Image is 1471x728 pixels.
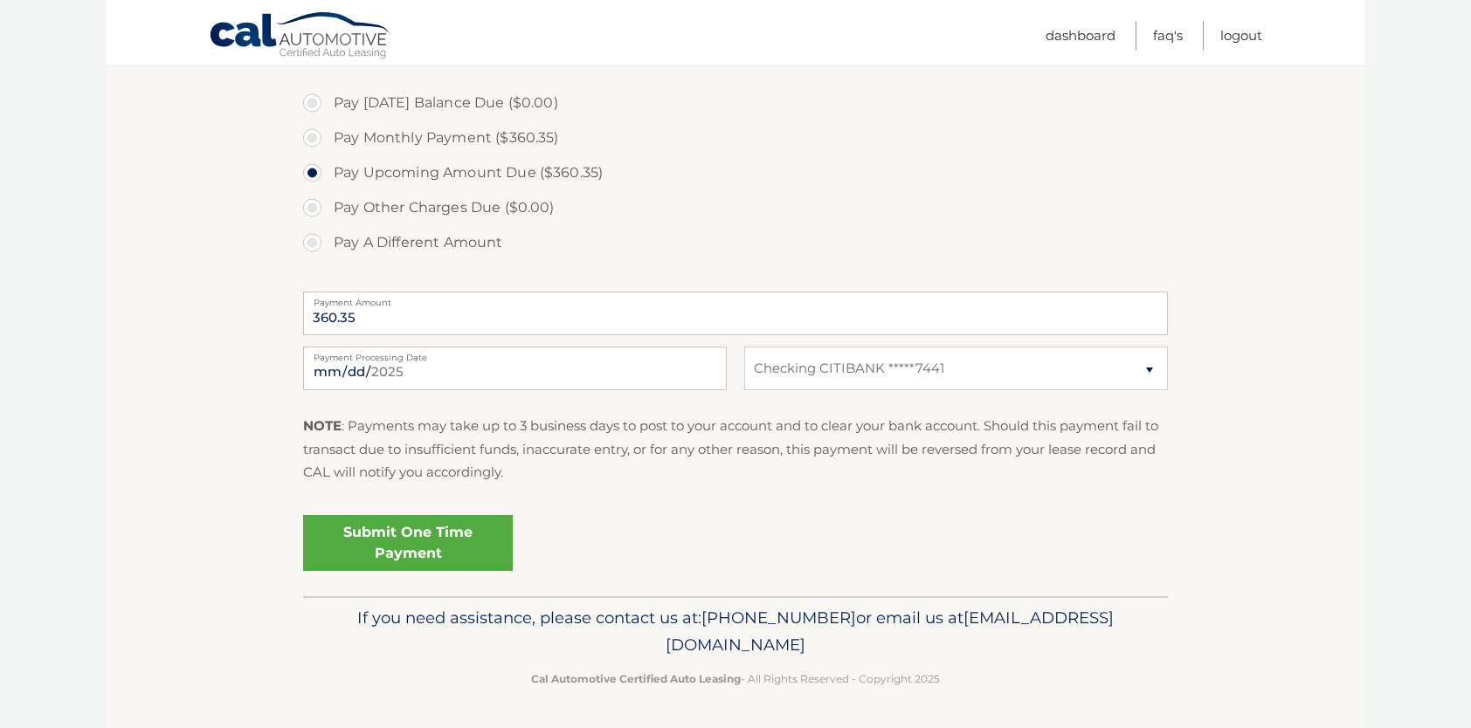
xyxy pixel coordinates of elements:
label: Pay Upcoming Amount Due ($360.35) [303,155,1168,190]
p: If you need assistance, please contact us at: or email us at [314,604,1157,660]
label: Pay A Different Amount [303,225,1168,260]
label: Payment Processing Date [303,347,727,361]
label: Pay [DATE] Balance Due ($0.00) [303,86,1168,120]
a: Logout [1220,21,1262,50]
strong: Cal Automotive Certified Auto Leasing [531,672,741,685]
input: Payment Amount [303,292,1168,335]
input: Payment Date [303,347,727,390]
label: Payment Amount [303,292,1168,306]
strong: NOTE [303,417,342,434]
p: : Payments may take up to 3 business days to post to your account and to clear your bank account.... [303,415,1168,484]
a: Submit One Time Payment [303,515,513,571]
a: FAQ's [1153,21,1183,50]
span: [PHONE_NUMBER] [701,608,856,628]
label: Pay Monthly Payment ($360.35) [303,120,1168,155]
label: Pay Other Charges Due ($0.00) [303,190,1168,225]
p: - All Rights Reserved - Copyright 2025 [314,670,1157,688]
a: Dashboard [1046,21,1115,50]
a: Cal Automotive [209,11,392,62]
